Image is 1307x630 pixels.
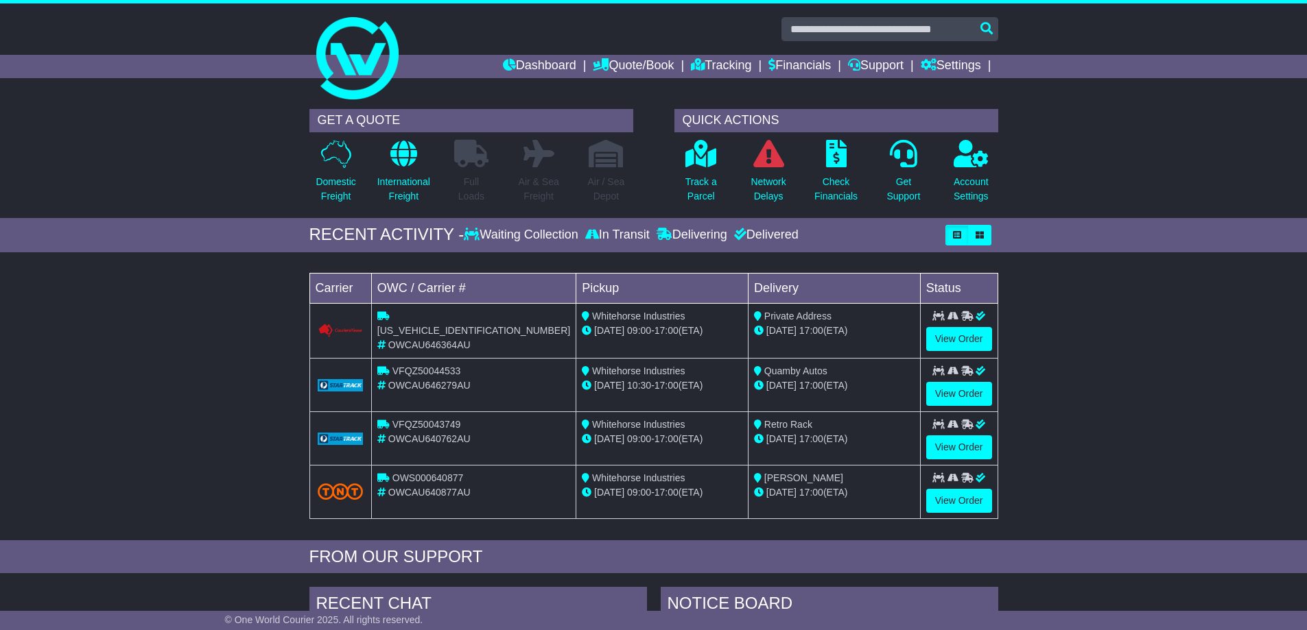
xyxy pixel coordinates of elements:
p: Air & Sea Freight [519,175,559,204]
div: (ETA) [754,324,915,338]
p: International Freight [377,175,430,204]
a: View Order [926,327,992,351]
p: Check Financials [814,175,858,204]
span: 17:00 [655,380,679,391]
td: Pickup [576,273,749,303]
span: 17:00 [799,325,823,336]
p: Domestic Freight [316,175,355,204]
div: - (ETA) [582,378,742,393]
a: View Order [926,435,992,459]
a: Support [848,55,904,78]
div: In Transit [582,228,653,243]
div: GET A QUOTE [309,109,633,132]
td: Status [920,273,998,303]
a: DomesticFreight [315,139,356,211]
a: View Order [926,489,992,513]
div: NOTICE BOARD [661,587,998,624]
a: InternationalFreight [377,139,431,211]
p: Track a Parcel [685,175,717,204]
a: CheckFinancials [814,139,858,211]
span: [DATE] [594,380,624,391]
span: 09:00 [627,325,651,336]
a: Quote/Book [593,55,674,78]
img: GetCarrierServiceLogo [318,379,363,391]
span: [DATE] [594,487,624,498]
span: [DATE] [766,433,797,444]
span: Quamby Autos [764,365,827,376]
a: View Order [926,382,992,406]
a: Settings [921,55,981,78]
span: [DATE] [594,433,624,444]
span: [US_VEHICLE_IDENTIFICATION_NUMBER] [377,325,570,336]
span: Whitehorse Industries [592,365,685,376]
div: RECENT CHAT [309,587,647,624]
span: 17:00 [799,380,823,391]
div: - (ETA) [582,432,742,446]
a: AccountSettings [953,139,989,211]
div: QUICK ACTIONS [674,109,998,132]
span: 17:00 [655,433,679,444]
p: Air / Sea Depot [588,175,625,204]
div: (ETA) [754,378,915,393]
img: GetCarrierServiceLogo [318,433,363,445]
span: [DATE] [766,325,797,336]
span: [PERSON_NAME] [764,472,843,483]
span: [DATE] [594,325,624,336]
span: © One World Courier 2025. All rights reserved. [225,614,423,625]
span: OWCAU646279AU [388,380,471,391]
span: 10:30 [627,380,651,391]
span: 17:00 [799,487,823,498]
span: VFQZ50043749 [392,419,461,430]
span: 17:00 [799,433,823,444]
img: Couriers_Please.png [318,324,363,338]
a: NetworkDelays [750,139,786,211]
span: VFQZ50044533 [392,365,461,376]
div: RECENT ACTIVITY - [309,225,464,245]
p: Account Settings [954,175,989,204]
span: Private Address [764,311,832,322]
span: OWCAU646364AU [388,339,471,350]
a: Track aParcel [685,139,718,211]
a: Tracking [691,55,751,78]
p: Get Support [886,175,920,204]
div: Delivered [731,228,799,243]
span: OWCAU640762AU [388,433,471,444]
span: 17:00 [655,325,679,336]
p: Network Delays [751,175,786,204]
span: [DATE] [766,380,797,391]
td: Delivery [748,273,920,303]
span: OWCAU640877AU [388,487,471,498]
p: Full Loads [454,175,488,204]
a: GetSupport [886,139,921,211]
div: (ETA) [754,432,915,446]
div: (ETA) [754,485,915,500]
span: Whitehorse Industries [592,472,685,483]
span: Retro Rack [764,419,812,430]
div: - (ETA) [582,324,742,338]
div: Waiting Collection [464,228,581,243]
span: 09:00 [627,433,651,444]
span: OWS000640877 [392,472,464,483]
a: Dashboard [503,55,576,78]
span: Whitehorse Industries [592,311,685,322]
span: 09:00 [627,487,651,498]
span: [DATE] [766,487,797,498]
span: Whitehorse Industries [592,419,685,430]
span: 17:00 [655,487,679,498]
div: FROM OUR SUPPORT [309,547,998,567]
td: OWC / Carrier # [371,273,576,303]
div: - (ETA) [582,485,742,500]
div: Delivering [653,228,731,243]
a: Financials [768,55,831,78]
td: Carrier [309,273,371,303]
img: TNT_Domestic.png [318,483,363,500]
